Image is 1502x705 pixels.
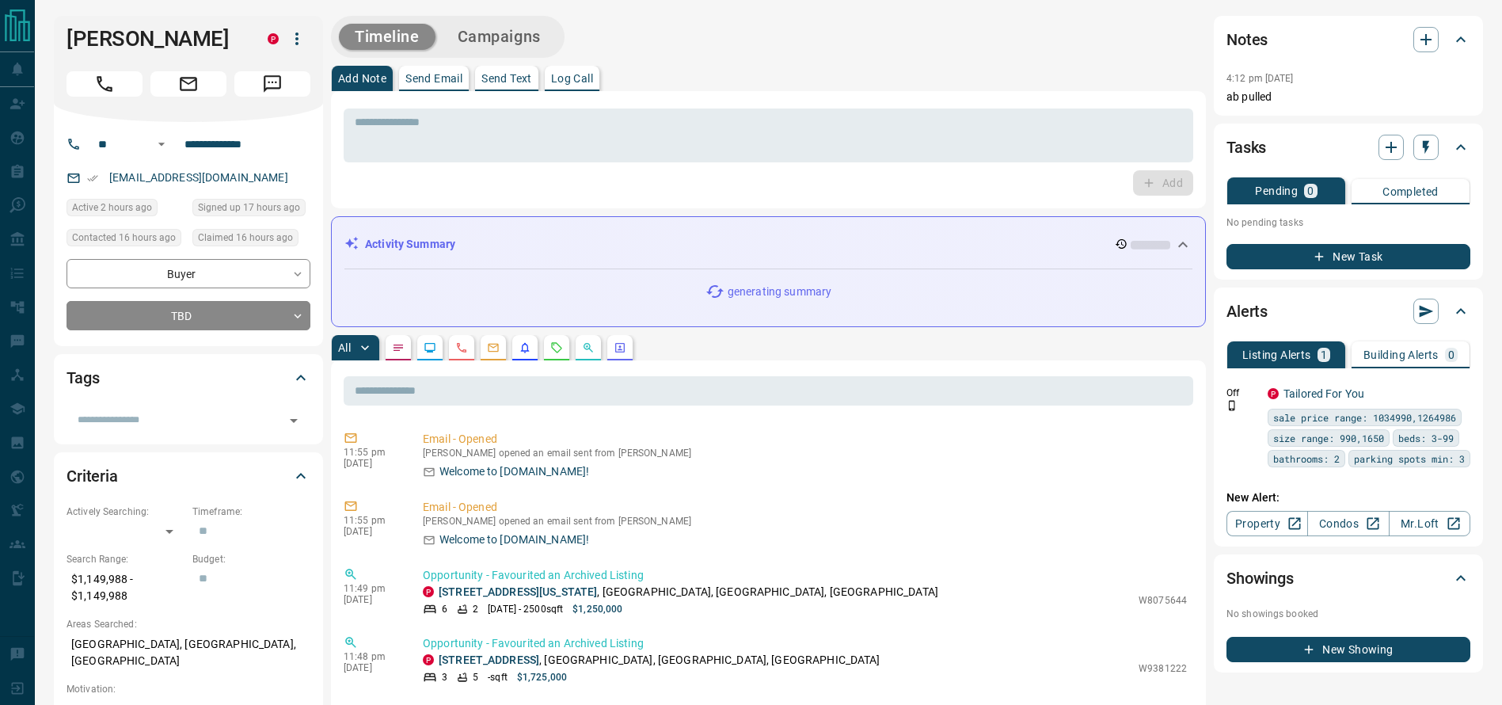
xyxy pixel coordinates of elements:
p: Listing Alerts [1242,349,1311,360]
div: Sun Sep 14 2025 [67,229,184,251]
div: Buyer [67,259,310,288]
a: [STREET_ADDRESS] [439,654,539,666]
p: 11:48 pm [344,651,399,662]
div: Alerts [1226,292,1470,330]
span: Contacted 16 hours ago [72,230,176,246]
div: Tasks [1226,128,1470,166]
p: - sqft [488,670,508,684]
h2: Showings [1226,566,1294,591]
p: 11:49 pm [344,583,399,594]
h2: Tags [67,365,99,391]
p: , [GEOGRAPHIC_DATA], [GEOGRAPHIC_DATA], [GEOGRAPHIC_DATA] [439,652,880,669]
div: Activity Summary [344,230,1192,259]
svg: Requests [550,341,563,354]
p: 4:12 pm [DATE] [1226,73,1294,84]
span: Email [150,71,226,97]
p: Actively Searching: [67,505,184,519]
p: $1,250,000 [572,602,622,616]
span: size range: 990,1650 [1273,430,1384,446]
button: New Task [1226,244,1470,269]
p: Motivation: [67,682,310,696]
div: property.ca [423,654,434,665]
span: Claimed 16 hours ago [198,230,293,246]
p: 6 [442,602,447,616]
svg: Email Verified [87,173,98,184]
p: , [GEOGRAPHIC_DATA], [GEOGRAPHIC_DATA], [GEOGRAPHIC_DATA] [439,584,938,600]
a: Tailored For You [1283,387,1364,400]
h2: Criteria [67,463,118,489]
svg: Agent Actions [614,341,626,354]
p: 0 [1448,349,1454,360]
p: $1,725,000 [517,670,567,684]
span: bathrooms: 2 [1273,451,1340,467]
div: Criteria [67,457,310,495]
p: New Alert: [1226,490,1470,506]
p: Timeframe: [192,505,310,519]
p: Areas Searched: [67,617,310,631]
p: 11:55 pm [344,515,399,526]
a: [EMAIL_ADDRESS][DOMAIN_NAME] [109,171,288,184]
p: Send Text [481,73,532,84]
p: $1,149,988 - $1,149,988 [67,566,184,609]
div: Sun Sep 14 2025 [192,199,310,221]
div: property.ca [1268,388,1279,399]
div: Sun Sep 14 2025 [192,229,310,251]
p: W8075644 [1139,593,1187,608]
p: Opportunity - Favourited an Archived Listing [423,635,1187,652]
svg: Emails [487,341,500,354]
p: No showings booked [1226,607,1470,621]
svg: Opportunities [582,341,595,354]
p: [GEOGRAPHIC_DATA], [GEOGRAPHIC_DATA], [GEOGRAPHIC_DATA] [67,631,310,674]
a: Property [1226,511,1308,536]
button: Campaigns [442,24,557,50]
p: [PERSON_NAME] opened an email sent from [PERSON_NAME] [423,448,1187,459]
button: Open [283,410,305,432]
p: Log Call [551,73,593,84]
p: 0 [1307,185,1314,196]
span: Message [234,71,310,97]
div: Notes [1226,21,1470,59]
div: property.ca [423,586,434,597]
p: [DATE] [344,458,399,469]
p: Activity Summary [365,236,455,253]
p: 2 [473,602,478,616]
h2: Tasks [1226,135,1266,160]
p: 5 [473,670,478,684]
svg: Calls [455,341,468,354]
p: [DATE] [344,662,399,673]
p: [DATE] - 2500 sqft [488,602,563,616]
h2: Alerts [1226,299,1268,324]
p: Completed [1382,186,1439,197]
p: 11:55 pm [344,447,399,458]
p: 3 [442,670,447,684]
p: Welcome to [DOMAIN_NAME]! [439,532,589,548]
button: New Showing [1226,637,1470,662]
span: Signed up 17 hours ago [198,200,300,215]
p: Search Range: [67,552,184,566]
p: [DATE] [344,594,399,605]
p: No pending tasks [1226,211,1470,234]
h1: [PERSON_NAME] [67,26,244,51]
h2: Notes [1226,27,1268,52]
a: Condos [1307,511,1389,536]
p: Budget: [192,552,310,566]
span: sale price range: 1034990,1264986 [1273,410,1456,425]
p: All [338,342,351,353]
a: [STREET_ADDRESS][US_STATE] [439,585,597,598]
button: Open [152,135,171,154]
svg: Notes [392,341,405,354]
p: Send Email [405,73,462,84]
p: Welcome to [DOMAIN_NAME]! [439,463,589,480]
p: [DATE] [344,526,399,537]
p: Off [1226,386,1258,400]
p: [PERSON_NAME] opened an email sent from [PERSON_NAME] [423,516,1187,527]
div: Tags [67,359,310,397]
svg: Lead Browsing Activity [424,341,436,354]
p: Email - Opened [423,431,1187,448]
p: Add Note [338,73,386,84]
div: Showings [1226,559,1470,597]
p: Building Alerts [1363,349,1439,360]
span: Call [67,71,143,97]
p: Email - Opened [423,499,1187,516]
p: generating summary [728,284,831,300]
